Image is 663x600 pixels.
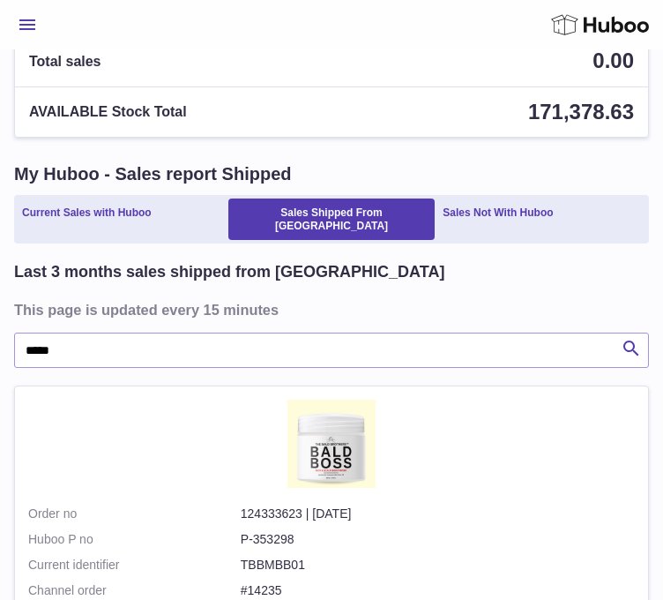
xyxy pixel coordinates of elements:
[241,582,635,599] dd: #14235
[14,300,644,319] h3: This page is updated every 15 minutes
[228,199,436,240] a: Sales Shipped From [GEOGRAPHIC_DATA]
[18,199,156,240] a: Current Sales with Huboo
[14,261,444,282] h2: Last 3 months sales shipped from [GEOGRAPHIC_DATA]
[29,102,187,122] span: AVAILABLE Stock Total
[14,162,649,186] h1: My Huboo - Sales report Shipped
[592,49,634,72] span: 0.00
[15,87,648,137] a: AVAILABLE Stock Total 171,378.63
[29,52,101,71] span: Total sales
[528,100,634,124] span: 171,378.63
[15,36,648,86] a: Total sales 0.00
[28,506,241,522] strong: Order no
[241,531,635,548] dd: P-353298
[438,199,557,240] a: Sales Not With Huboo
[28,582,241,599] dt: Channel order
[28,531,241,548] dt: Huboo P no
[28,557,241,574] dt: Current identifier
[241,557,635,574] dd: TBBMBB01
[287,400,376,488] img: 79971687853618.png
[28,506,635,522] div: 124333623 | [DATE]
